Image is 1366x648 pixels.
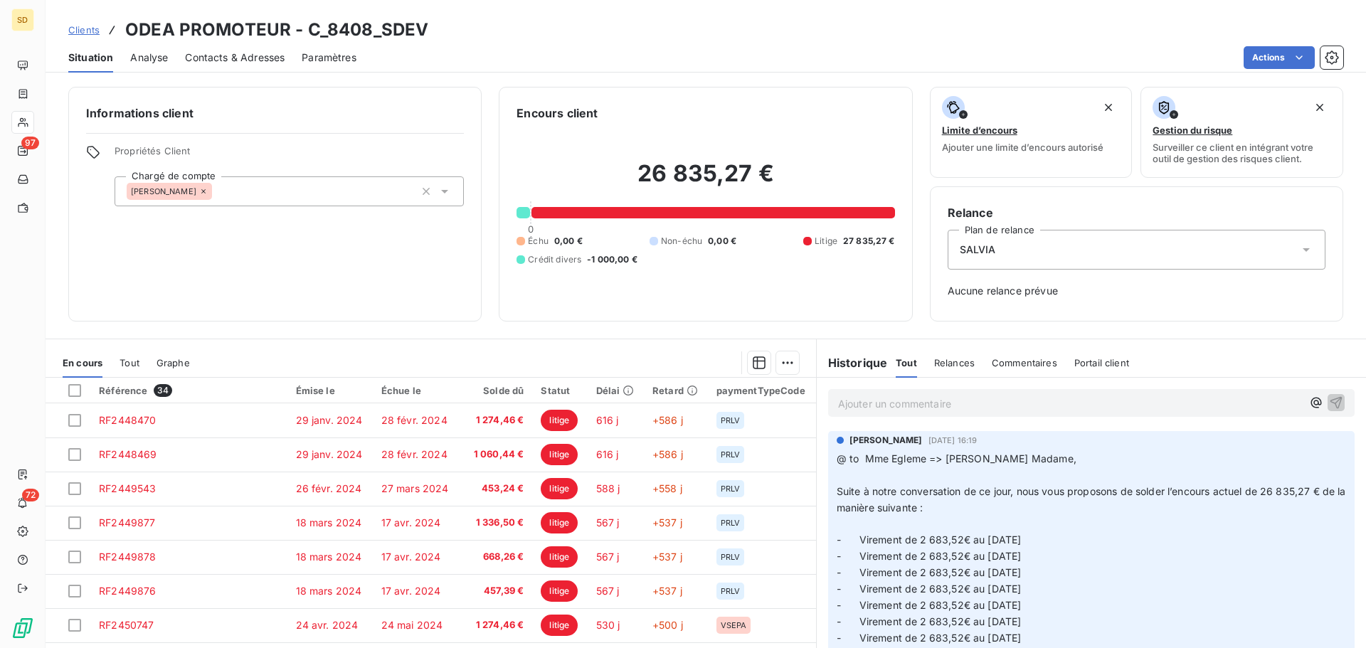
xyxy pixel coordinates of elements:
[652,448,683,460] span: +586 j
[934,357,975,368] span: Relances
[381,619,443,631] span: 24 mai 2024
[837,533,1022,546] span: - Virement de 2 683,52€ au [DATE]
[849,434,923,447] span: [PERSON_NAME]
[296,482,362,494] span: 26 févr. 2024
[99,448,157,460] span: RF2448469
[99,384,278,397] div: Référence
[381,414,448,426] span: 28 févr. 2024
[1244,46,1315,69] button: Actions
[652,414,683,426] span: +586 j
[896,357,917,368] span: Tout
[86,105,464,122] h6: Informations client
[948,284,1325,298] span: Aucune relance prévue
[541,580,578,602] span: litige
[837,452,1076,464] span: @ to Mme Egleme => [PERSON_NAME] Madame,
[652,585,682,597] span: +537 j
[596,619,620,631] span: 530 j
[541,512,578,533] span: litige
[541,615,578,636] span: litige
[296,516,362,529] span: 18 mars 2024
[131,187,196,196] span: [PERSON_NAME]
[11,617,34,639] img: Logo LeanPay
[517,159,894,202] h2: 26 835,27 €
[587,253,637,266] span: -1 000,00 €
[992,357,1057,368] span: Commentaires
[467,385,524,396] div: Solde dû
[541,478,578,499] span: litige
[381,551,441,563] span: 17 avr. 2024
[596,482,620,494] span: 588 j
[381,482,449,494] span: 27 mars 2024
[467,618,524,632] span: 1 274,46 €
[296,619,359,631] span: 24 avr. 2024
[1153,142,1331,164] span: Surveiller ce client en intégrant votre outil de gestion des risques client.
[467,447,524,462] span: 1 060,44 €
[652,516,682,529] span: +537 j
[157,357,190,368] span: Graphe
[837,583,1022,595] span: - Virement de 2 683,52€ au [DATE]
[942,142,1103,153] span: Ajouter une limite d’encours autorisé
[948,204,1325,221] h6: Relance
[296,385,364,396] div: Émise le
[596,414,619,426] span: 616 j
[1318,600,1352,634] iframe: Intercom live chat
[185,51,285,65] span: Contacts & Adresses
[541,444,578,465] span: litige
[212,185,223,198] input: Ajouter une valeur
[467,584,524,598] span: 457,39 €
[381,448,448,460] span: 28 févr. 2024
[708,235,736,248] span: 0,00 €
[99,414,156,426] span: RF2448470
[528,235,549,248] span: Échu
[721,587,741,595] span: PRLV
[99,585,156,597] span: RF2449876
[815,235,837,248] span: Litige
[63,357,102,368] span: En cours
[1074,357,1129,368] span: Portail client
[296,585,362,597] span: 18 mars 2024
[541,410,578,431] span: litige
[21,137,39,149] span: 97
[154,384,172,397] span: 34
[115,145,464,165] span: Propriétés Client
[528,253,581,266] span: Crédit divers
[837,632,1022,644] span: - Virement de 2 683,52€ au [DATE]
[467,482,524,496] span: 453,24 €
[596,585,620,597] span: 567 j
[721,519,741,527] span: PRLV
[837,615,1022,627] span: - Virement de 2 683,52€ au [DATE]
[837,550,1022,562] span: - Virement de 2 683,52€ au [DATE]
[125,17,428,43] h3: ODEA PROMOTEUR - C_8408_SDEV
[1140,87,1343,178] button: Gestion du risqueSurveiller ce client en intégrant votre outil de gestion des risques client.
[652,482,682,494] span: +558 j
[541,546,578,568] span: litige
[652,385,699,396] div: Retard
[721,450,741,459] span: PRLV
[11,9,34,31] div: SD
[99,619,154,631] span: RF2450747
[130,51,168,65] span: Analyse
[467,516,524,530] span: 1 336,50 €
[837,485,1349,514] span: Suite à notre conversation de ce jour, nous vous proposons de solder l’encours actuel de 26 835,2...
[930,87,1133,178] button: Limite d’encoursAjouter une limite d’encours autorisé
[467,550,524,564] span: 668,26 €
[296,551,362,563] span: 18 mars 2024
[596,448,619,460] span: 616 j
[721,553,741,561] span: PRLV
[1153,124,1232,136] span: Gestion du risque
[541,385,578,396] div: Statut
[596,516,620,529] span: 567 j
[928,436,978,445] span: [DATE] 16:19
[296,448,363,460] span: 29 janv. 2024
[596,385,635,396] div: Délai
[721,484,741,493] span: PRLV
[381,385,450,396] div: Échue le
[721,416,741,425] span: PRLV
[99,516,155,529] span: RF2449877
[381,516,441,529] span: 17 avr. 2024
[528,223,534,235] span: 0
[652,551,682,563] span: +537 j
[381,585,441,597] span: 17 avr. 2024
[942,124,1017,136] span: Limite d’encours
[716,385,808,396] div: paymentTypeCode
